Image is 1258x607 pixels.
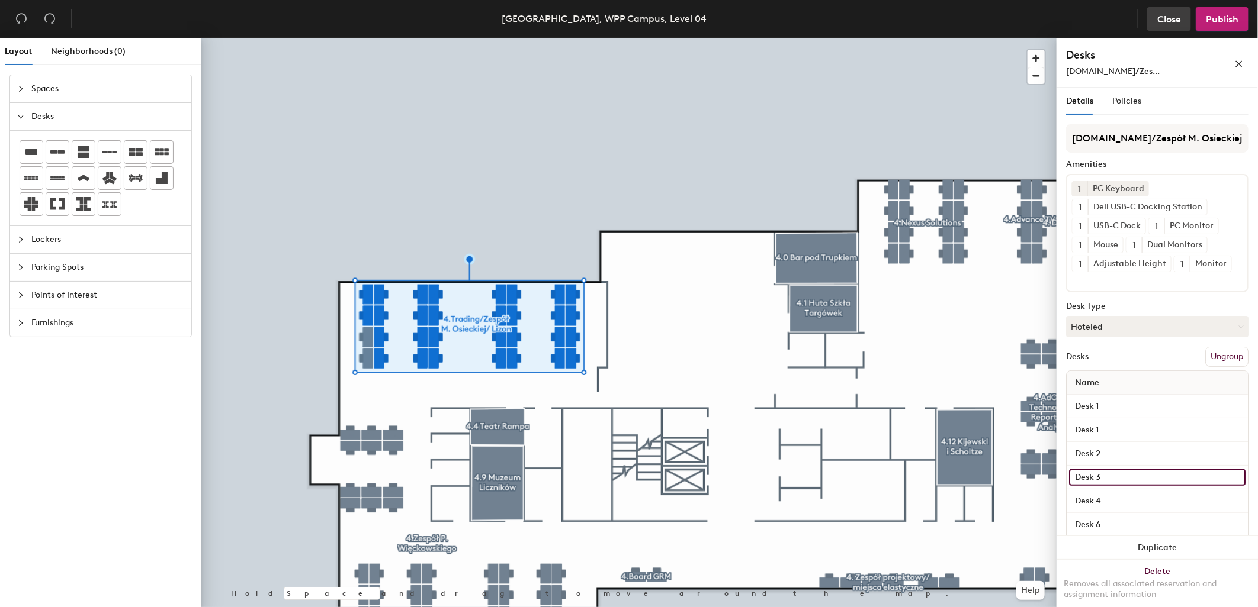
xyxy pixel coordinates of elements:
[1112,96,1141,106] span: Policies
[1174,256,1190,272] button: 1
[1066,316,1249,337] button: Hoteled
[17,113,24,120] span: expanded
[1127,237,1142,253] button: 1
[1205,347,1249,367] button: Ungroup
[1164,218,1218,234] div: PC Monitor
[1057,536,1258,560] button: Duplicate
[1066,47,1196,63] h4: Desks
[17,85,24,92] span: collapsed
[1196,7,1249,31] button: Publish
[17,236,24,243] span: collapsed
[1016,581,1045,600] button: Help
[502,11,707,26] div: [GEOGRAPHIC_DATA], WPP Campus, Level 04
[1066,352,1089,361] div: Desks
[1079,239,1082,251] span: 1
[1088,218,1145,234] div: USB-C Dock
[1073,199,1088,215] button: 1
[9,7,33,31] button: Undo (⌘ + Z)
[1157,14,1181,25] span: Close
[1087,181,1149,196] div: PC Keyboard
[1069,372,1105,393] span: Name
[1133,239,1136,251] span: 1
[1079,258,1082,270] span: 1
[31,226,184,253] span: Lockers
[1066,160,1249,169] div: Amenities
[1066,302,1249,311] div: Desk Type
[1073,256,1088,272] button: 1
[1156,220,1158,233] span: 1
[31,75,184,102] span: Spaces
[31,254,184,281] span: Parking Spots
[1088,199,1207,215] div: Dell USB-C Docking Station
[1142,237,1207,253] div: Dual Monitors
[15,12,27,24] span: undo
[1088,256,1171,272] div: Adjustable Height
[1064,579,1251,600] div: Removes all associated reservation and assignment information
[1072,181,1087,196] button: 1
[1088,237,1123,253] div: Mouse
[1069,445,1246,462] input: Unnamed desk
[31,309,184,337] span: Furnishings
[17,319,24,327] span: collapsed
[1079,220,1082,233] span: 1
[5,46,32,56] span: Layout
[1206,14,1238,25] span: Publish
[1147,7,1191,31] button: Close
[1069,493,1246,509] input: Unnamed desk
[1079,201,1082,214] span: 1
[17,264,24,271] span: collapsed
[1073,237,1088,253] button: 1
[1235,60,1243,68] span: close
[51,46,126,56] span: Neighborhoods (0)
[31,282,184,309] span: Points of Interest
[1073,218,1088,234] button: 1
[1069,516,1246,533] input: Unnamed desk
[17,292,24,299] span: collapsed
[1069,422,1246,438] input: Unnamed desk
[1149,218,1164,234] button: 1
[1181,258,1184,270] span: 1
[31,103,184,130] span: Desks
[1190,256,1231,272] div: Monitor
[1066,96,1093,106] span: Details
[1069,398,1246,415] input: Unnamed desk
[38,7,62,31] button: Redo (⌘ + ⇧ + Z)
[1079,183,1082,195] span: 1
[1066,66,1160,76] span: [DOMAIN_NAME]/Zes...
[1069,469,1246,486] input: Unnamed desk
